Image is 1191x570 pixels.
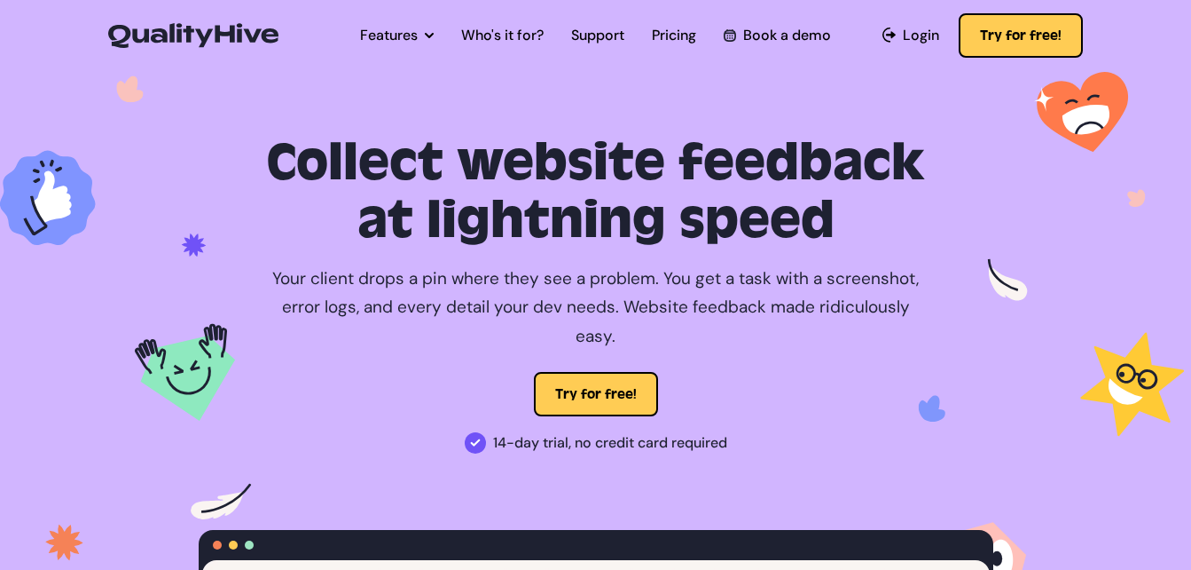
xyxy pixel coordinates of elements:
[199,135,993,250] h1: Collect website feedback at lightning speed
[571,25,624,46] a: Support
[465,432,486,454] img: 14-day trial, no credit card required
[263,265,929,351] p: Your client drops a pin where they see a problem. You get a task with a screenshot, error logs, a...
[652,25,696,46] a: Pricing
[461,25,544,46] a: Who's it for?
[534,372,658,416] button: Try for free!
[724,25,830,46] a: Book a demo
[108,23,278,48] img: QualityHive - Bug Tracking Tool
[360,25,434,46] a: Features
[493,429,727,457] span: 14-day trial, no credit card required
[959,13,1083,58] button: Try for free!
[903,25,939,46] span: Login
[724,29,735,41] img: Book a QualityHive Demo
[882,25,940,46] a: Login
